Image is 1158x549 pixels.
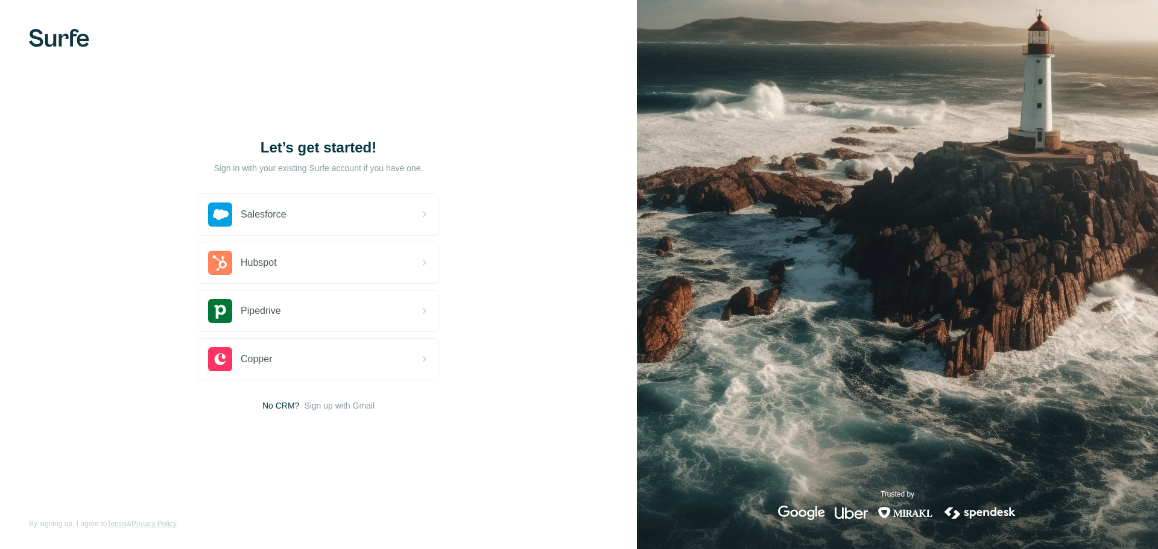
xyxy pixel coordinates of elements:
img: mirakl's logo [878,506,933,520]
span: Hubspot [241,256,277,270]
span: Copper [241,352,272,366]
img: copper's logo [208,347,232,371]
img: Surfe's logo [29,29,89,47]
span: Salesforce [241,207,286,222]
p: Trusted by [881,489,914,500]
a: Privacy Policy [131,519,177,528]
span: No CRM? [262,400,299,412]
span: By signing up, I agree to & [29,518,177,529]
img: salesforce's logo [208,202,232,227]
img: hubspot's logo [208,251,232,275]
img: uber's logo [835,506,868,520]
img: spendesk's logo [943,506,1017,520]
p: Sign in with your existing Surfe account if you have one. [214,162,423,174]
a: Terms [107,519,127,528]
h1: Let’s get started! [198,138,439,157]
img: pipedrive's logo [208,299,232,323]
span: Pipedrive [241,304,281,318]
img: google's logo [778,506,825,520]
button: Sign up with Gmail [304,400,375,412]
